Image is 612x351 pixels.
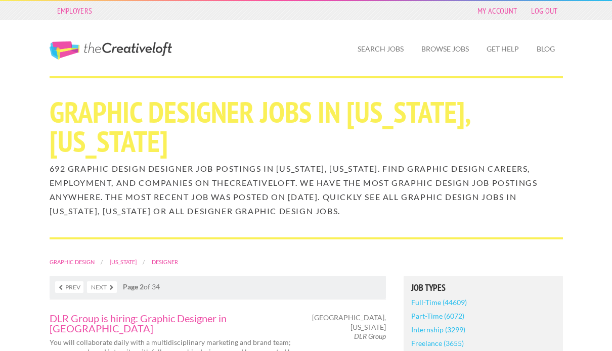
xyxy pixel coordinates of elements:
a: Designer [152,259,178,265]
a: Employers [52,4,98,18]
a: Prev [55,281,83,293]
a: Get Help [478,37,527,61]
h5: Job Types [411,283,555,292]
a: Log Out [526,4,562,18]
strong: Page 2 [123,282,144,291]
a: Freelance (3655) [411,336,464,350]
a: DLR Group is hiring: Graphic Designer in [GEOGRAPHIC_DATA] [50,313,297,333]
a: Next [87,281,117,293]
a: Graphic Design [50,259,95,265]
em: DLR Group [354,332,386,340]
span: [GEOGRAPHIC_DATA], [US_STATE] [312,313,386,331]
a: My Account [472,4,522,18]
a: Blog [529,37,563,61]
a: Full-Time (44609) [411,295,467,309]
h1: Graphic Designer Jobs in [US_STATE], [US_STATE] [50,97,563,156]
h2: 692 Graphic Design Designer job postings in [US_STATE], [US_STATE]. Find Graphic Design careers, ... [50,162,563,218]
a: Part-Time (6072) [411,309,464,323]
a: Browse Jobs [413,37,477,61]
a: Search Jobs [349,37,412,61]
a: The Creative Loft [50,41,172,60]
a: Internship (3299) [411,323,465,336]
nav: of 34 [50,276,386,299]
a: [US_STATE] [110,259,137,265]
